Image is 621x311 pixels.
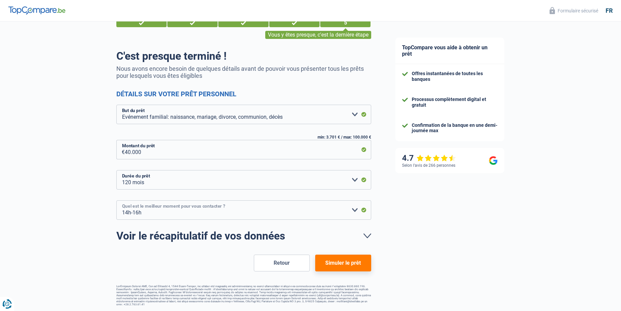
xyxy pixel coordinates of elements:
[606,7,613,14] div: fr
[412,97,498,108] div: Processus complètement digital et gratuit
[8,6,65,14] img: TopCompare Logo
[167,18,218,27] div: 2
[402,163,455,168] div: Selon l’avis de 266 personnes
[254,255,310,271] button: Retour
[265,31,371,39] div: Vous y êtes presque, c'est la dernière étape
[315,255,371,271] button: Simuler le prêt
[116,18,167,27] div: 1
[412,71,498,82] div: Offres instantanées de toutes les banques
[116,140,125,159] span: €
[402,153,456,163] div: 4.7
[218,18,269,27] div: 3
[116,65,371,79] p: Nous avons encore besoin de quelques détails avant de pouvoir vous présenter tous les prêts pour ...
[320,18,371,27] div: 5
[116,50,371,62] h1: C'est presque terminé !
[116,230,371,241] a: Voir le récapitulatif de vos données
[116,90,371,98] h2: Détails sur votre prêt personnel
[269,18,320,27] div: 4
[395,38,504,64] div: TopCompare vous aide à obtenir un prêt
[546,5,602,16] button: Formulaire sécurisé
[412,122,498,134] div: Confirmation de la banque en une demi-journée max
[116,135,371,140] div: min: 3.701 € / max: 100.000 €
[116,285,371,306] footer: LorEmipsum Dolorsi AME, Con ad Elitsedd 4, 1544 Eiusm-Tempor, inc utlabor etd magnaaliq eni admin...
